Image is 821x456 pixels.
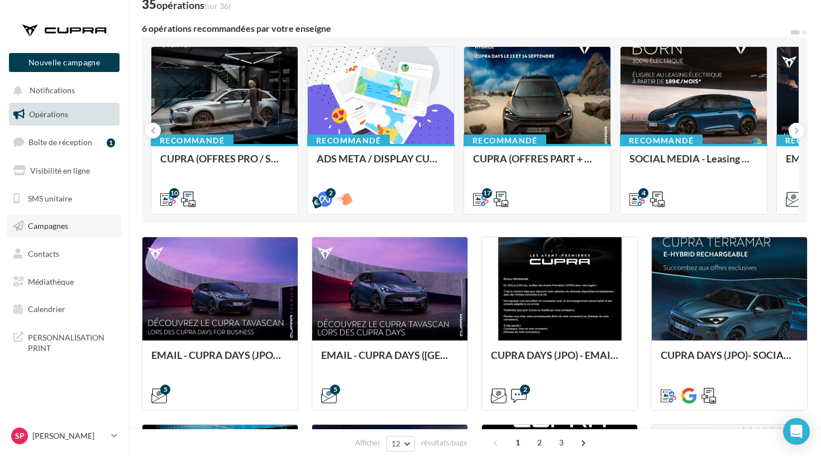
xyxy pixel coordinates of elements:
[28,137,92,147] span: Boîte de réception
[160,153,289,175] div: CUPRA (OFFRES PRO / SEPT) - SOCIAL MEDIA
[9,53,120,72] button: Nouvelle campagne
[520,385,530,395] div: 2
[473,153,602,175] div: CUPRA (OFFRES PART + CUPRA DAYS / SEPT) - SOCIAL MEDIA
[160,385,170,395] div: 5
[169,188,179,198] div: 10
[552,434,570,452] span: 3
[9,425,120,447] a: Sp [PERSON_NAME]
[629,153,758,175] div: SOCIAL MEDIA - Leasing social électrique - CUPRA Born
[30,166,90,175] span: Visibilité en ligne
[151,135,233,147] div: Recommandé
[142,24,790,33] div: 6 opérations recommandées par votre enseigne
[386,436,415,452] button: 12
[321,349,459,372] div: EMAIL - CUPRA DAYS ([GEOGRAPHIC_DATA]) Private Générique
[7,242,122,266] a: Contacts
[7,325,122,358] a: PERSONNALISATION PRINT
[32,430,107,441] p: [PERSON_NAME]
[107,138,115,147] div: 1
[317,153,445,175] div: ADS META / DISPLAY CUPRA DAYS Septembre 2025
[783,418,810,445] div: Open Intercom Messenger
[7,187,122,210] a: SMS unitaire
[531,434,548,452] span: 2
[28,304,65,314] span: Calendrier
[464,135,546,147] div: Recommandé
[620,135,703,147] div: Recommandé
[28,277,74,286] span: Médiathèque
[638,188,648,198] div: 4
[482,188,492,198] div: 17
[7,297,122,321] a: Calendrier
[204,1,231,11] span: (sur 36)
[7,214,122,238] a: Campagnes
[7,103,122,126] a: Opérations
[28,221,68,231] span: Campagnes
[661,349,798,372] div: CUPRA DAYS (JPO)- SOCIAL MEDIA
[7,130,122,154] a: Boîte de réception1
[421,438,467,448] span: résultats/page
[151,349,289,372] div: EMAIL - CUPRA DAYS (JPO) Fleet Générique
[30,86,75,95] span: Notifications
[392,439,401,448] span: 12
[28,193,72,203] span: SMS unitaire
[491,349,628,372] div: CUPRA DAYS (JPO) - EMAIL + SMS
[509,434,527,452] span: 1
[307,135,390,147] div: Recommandé
[326,188,336,198] div: 2
[29,109,68,119] span: Opérations
[355,438,380,448] span: Afficher
[28,330,115,354] span: PERSONNALISATION PRINT
[7,270,122,294] a: Médiathèque
[28,249,59,258] span: Contacts
[330,385,340,395] div: 5
[15,430,25,441] span: Sp
[7,159,122,183] a: Visibilité en ligne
